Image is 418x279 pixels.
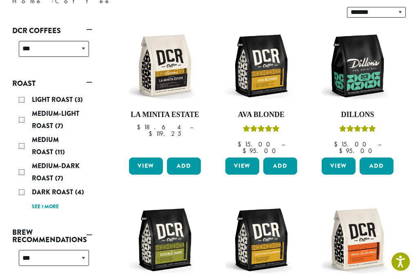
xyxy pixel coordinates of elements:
a: Ava BlondeRated 5.00 out of 5 [223,28,299,155]
div: Roast [12,90,92,216]
span: (7) [55,121,63,130]
h4: Dillons [320,110,396,119]
span: Medium-Light Roast [32,109,79,130]
span: $ [334,140,341,148]
img: DCR-12oz-Brazil-Sul-De-Minas-Stock-scaled.png [320,202,396,278]
div: Rated 5.00 out of 5 [243,124,280,136]
a: Brew Recommendations [12,225,92,247]
span: (7) [55,173,63,183]
span: (4) [75,187,84,197]
span: Medium-Dark Roast [32,161,80,183]
bdi: 95.00 [339,146,376,155]
span: $ [238,140,245,148]
div: DCR Coffees [12,38,92,67]
button: Add [263,157,297,175]
a: La Minita Estate [127,28,203,155]
bdi: 18.64 [137,123,182,131]
span: – [190,123,193,131]
span: Light Roast [32,95,75,104]
img: DCR-12oz-Elevation-Cold-Brew-Stock-scaled.png [223,202,299,278]
a: View [322,157,356,175]
div: Brew Recommendations [12,247,92,276]
bdi: 119.25 [149,129,181,138]
img: DCR-12oz-Double-Dark-Stock-scaled.png [127,202,203,278]
span: $ [339,146,346,155]
span: Medium Roast [32,135,59,157]
span: – [378,140,381,148]
h4: La Minita Estate [127,110,203,119]
h4: Ava Blonde [223,110,299,119]
span: $ [137,123,144,131]
img: DCR-12oz-Dillons-Stock-scaled.png [320,28,396,104]
a: DillonsRated 5.00 out of 5 [320,28,396,155]
bdi: 15.00 [334,140,370,148]
bdi: 95.00 [242,146,280,155]
span: $ [149,129,156,138]
a: Roast [12,76,92,90]
a: DCR Coffees [12,24,92,38]
span: – [282,140,285,148]
span: Dark Roast [32,187,75,197]
span: (3) [75,95,83,104]
a: View [129,157,163,175]
img: DCR-12oz-Ava-Blonde-Stock-scaled.png [223,28,299,104]
img: DCR-12oz-La-Minita-Estate-Stock-scaled.png [127,28,203,104]
span: $ [242,146,249,155]
div: Rated 5.00 out of 5 [339,124,376,136]
button: Add [167,157,201,175]
a: View [225,157,259,175]
a: See 1 more [32,203,59,211]
bdi: 15.00 [238,140,274,148]
button: Add [360,157,394,175]
span: (11) [55,147,65,157]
